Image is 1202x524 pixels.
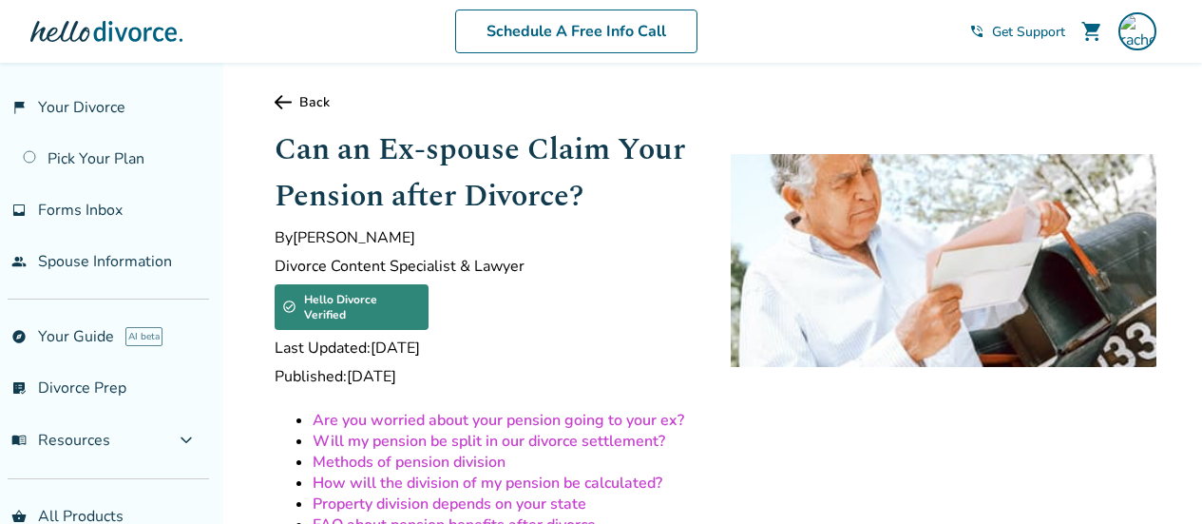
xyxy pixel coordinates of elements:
[11,100,27,115] span: flag_2
[1118,12,1156,50] img: rachelz_email@yahoo.com
[11,254,27,269] span: people
[313,473,662,494] a: How will the division of my pension be calculated?
[11,509,27,524] span: shopping_basket
[275,93,1156,111] a: Back
[969,23,1065,41] a: phone_in_talkGet Support
[11,433,27,448] span: menu_book
[313,431,665,452] a: Will my pension be split in our divorce settlement?
[11,203,27,218] span: inbox
[275,284,429,330] div: Hello Divorce Verified
[275,126,700,220] h1: Can an Ex-spouse Claim Your Pension after Divorce?
[275,338,700,359] span: Last Updated: [DATE]
[38,200,123,221] span: Forms Inbox
[175,429,198,452] span: expand_more
[992,23,1065,41] span: Get Support
[125,327,162,346] span: AI beta
[275,366,700,387] span: Published: [DATE]
[969,24,984,39] span: phone_in_talk
[275,227,700,248] span: By [PERSON_NAME]
[1080,20,1103,43] span: shopping_cart
[11,329,27,344] span: explore
[313,494,586,514] a: Property division depends on your state
[455,10,697,53] a: Schedule A Free Info Call
[275,256,700,277] span: Divorce Content Specialist & Lawyer
[313,410,684,431] a: Are you worried about your pension going to your ex?
[731,154,1156,367] img: retired man looking at divorce paperwork in his mailbox
[11,380,27,396] span: list_alt_check
[11,430,110,451] span: Resources
[313,452,506,473] a: Methods of pension division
